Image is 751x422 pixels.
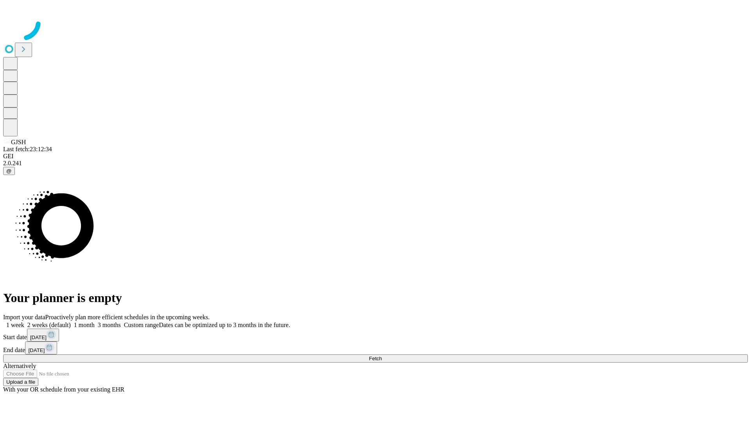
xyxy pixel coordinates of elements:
[45,314,210,320] span: Proactively plan more efficient schedules in the upcoming weeks.
[3,354,748,363] button: Fetch
[98,322,121,328] span: 3 months
[3,146,52,152] span: Last fetch: 23:12:34
[3,363,36,369] span: Alternatively
[3,314,45,320] span: Import your data
[3,342,748,354] div: End date
[3,160,748,167] div: 2.0.241
[6,322,24,328] span: 1 week
[74,322,95,328] span: 1 month
[369,356,382,361] span: Fetch
[25,342,57,354] button: [DATE]
[30,334,47,340] span: [DATE]
[3,167,15,175] button: @
[6,168,12,174] span: @
[3,378,38,386] button: Upload a file
[3,291,748,305] h1: Your planner is empty
[27,322,71,328] span: 2 weeks (default)
[159,322,290,328] span: Dates can be optimized up to 3 months in the future.
[124,322,159,328] span: Custom range
[28,347,45,353] span: [DATE]
[3,386,124,393] span: With your OR schedule from your existing EHR
[11,139,26,145] span: GJSH
[3,153,748,160] div: GEI
[27,329,59,342] button: [DATE]
[3,329,748,342] div: Start date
